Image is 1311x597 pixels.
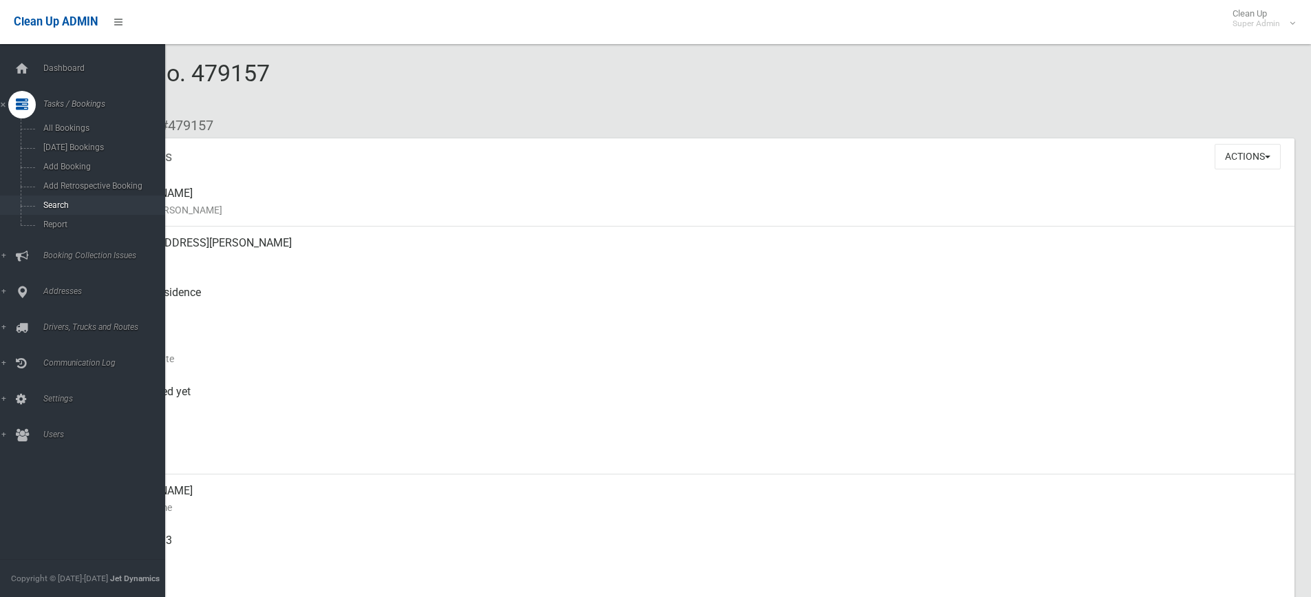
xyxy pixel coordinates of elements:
[39,181,164,191] span: Add Retrospective Booking
[110,400,1283,417] small: Collected At
[39,322,175,332] span: Drivers, Trucks and Routes
[39,251,175,260] span: Booking Collection Issues
[39,63,175,73] span: Dashboard
[110,375,1283,425] div: Not collected yet
[61,59,270,113] span: Booking No. 479157
[1226,8,1294,29] span: Clean Up
[110,524,1283,574] div: 0434259113
[14,15,98,28] span: Clean Up ADMIN
[39,123,164,133] span: All Bookings
[39,430,175,439] span: Users
[110,177,1283,227] div: [PERSON_NAME]
[39,99,175,109] span: Tasks / Bookings
[110,425,1283,474] div: [DATE]
[39,143,164,152] span: [DATE] Bookings
[39,220,164,229] span: Report
[11,574,108,583] span: Copyright © [DATE]-[DATE]
[110,276,1283,326] div: Front of Residence
[110,301,1283,317] small: Pickup Point
[110,202,1283,218] small: Name of [PERSON_NAME]
[110,326,1283,375] div: [DATE]
[39,358,175,368] span: Communication Log
[110,499,1283,516] small: Contact Name
[1233,19,1280,29] small: Super Admin
[39,394,175,404] span: Settings
[110,350,1283,367] small: Collection Date
[39,162,164,171] span: Add Booking
[39,200,164,210] span: Search
[110,474,1283,524] div: [PERSON_NAME]
[110,251,1283,268] small: Address
[110,227,1283,276] div: [STREET_ADDRESS][PERSON_NAME]
[110,574,160,583] strong: Jet Dynamics
[110,549,1283,565] small: Mobile
[110,450,1283,466] small: Zone
[150,113,213,138] li: #479157
[1215,144,1281,169] button: Actions
[39,286,175,296] span: Addresses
